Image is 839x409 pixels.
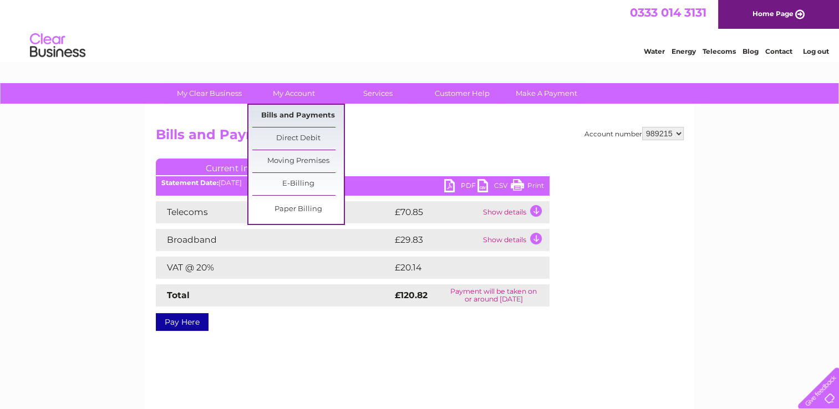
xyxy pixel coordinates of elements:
[29,29,86,63] img: logo.png
[164,83,255,104] a: My Clear Business
[672,47,696,55] a: Energy
[252,150,344,172] a: Moving Premises
[438,284,550,306] td: Payment will be taken on or around [DATE]
[477,179,511,195] a: CSV
[501,83,592,104] a: Make A Payment
[156,229,392,251] td: Broadband
[252,173,344,195] a: E-Billing
[252,127,344,150] a: Direct Debit
[511,179,544,195] a: Print
[480,201,550,223] td: Show details
[252,198,344,221] a: Paper Billing
[161,178,218,187] b: Statement Date:
[416,83,508,104] a: Customer Help
[392,229,480,251] td: £29.83
[765,47,792,55] a: Contact
[392,257,526,279] td: £20.14
[644,47,665,55] a: Water
[392,201,480,223] td: £70.85
[156,257,392,279] td: VAT @ 20%
[630,6,706,19] a: 0333 014 3131
[156,179,550,187] div: [DATE]
[444,179,477,195] a: PDF
[395,290,428,300] strong: £120.82
[252,105,344,127] a: Bills and Payments
[802,47,828,55] a: Log out
[167,290,190,300] strong: Total
[743,47,759,55] a: Blog
[156,201,392,223] td: Telecoms
[248,83,339,104] a: My Account
[156,159,322,175] a: Current Invoice
[480,229,550,251] td: Show details
[156,127,684,148] h2: Bills and Payments
[584,127,684,140] div: Account number
[158,6,682,54] div: Clear Business is a trading name of Verastar Limited (registered in [GEOGRAPHIC_DATA] No. 3667643...
[156,313,209,331] a: Pay Here
[703,47,736,55] a: Telecoms
[332,83,424,104] a: Services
